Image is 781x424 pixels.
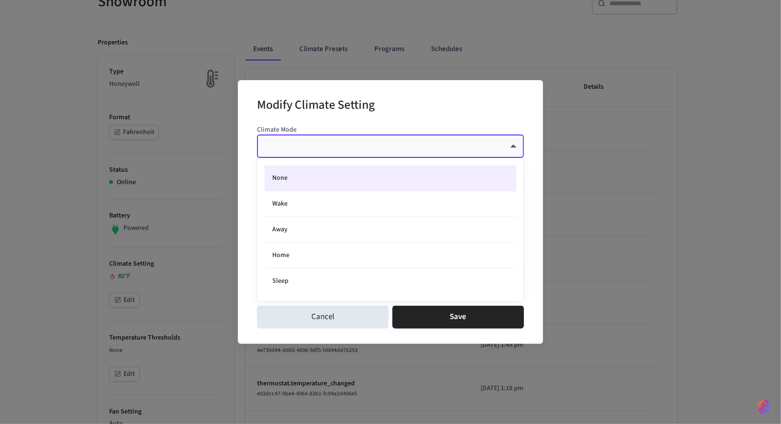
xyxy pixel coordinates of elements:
li: Home [265,243,516,269]
li: Sleep [265,269,516,294]
li: Away [265,217,516,243]
li: None [265,165,516,191]
li: Wake [265,191,516,217]
img: SeamLogoGradient.69752ec5.svg [758,399,770,414]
